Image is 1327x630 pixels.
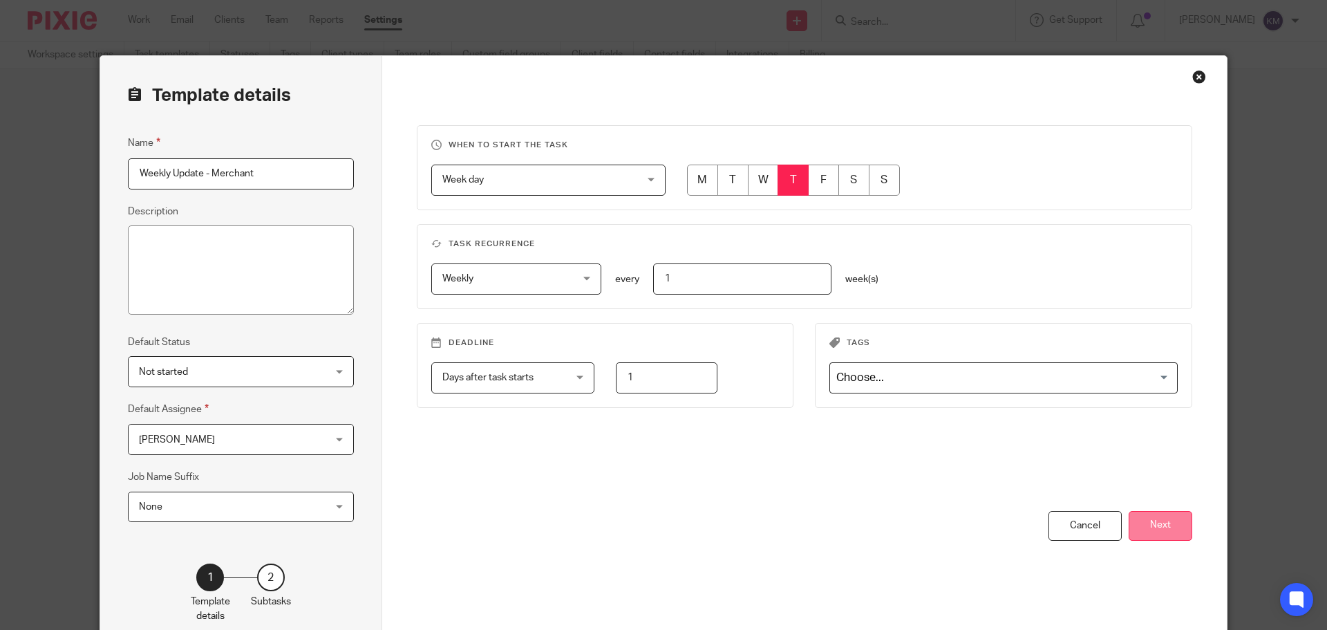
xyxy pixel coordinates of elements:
div: 1 [196,564,224,591]
p: Template details [191,595,230,623]
div: Close this dialog window [1192,70,1206,84]
span: None [139,502,162,512]
div: Search for option [829,362,1178,393]
span: Week day [442,175,484,185]
h3: Tags [829,337,1178,349]
span: Weekly [442,274,473,284]
div: 2 [257,564,285,591]
label: Name [128,135,160,151]
p: Subtasks [251,595,291,609]
div: Cancel [1048,511,1122,541]
span: Days after task starts [442,373,534,382]
p: every [615,272,639,286]
h3: Deadline [431,337,780,349]
input: Search for option [831,366,1169,390]
label: Job Name Suffix [128,470,199,484]
h2: Template details [128,84,291,107]
span: week(s) [845,275,878,284]
button: Next [1129,511,1192,541]
span: Not started [139,367,188,377]
label: Default Status [128,335,190,349]
label: Description [128,205,178,219]
h3: When to start the task [431,140,1178,151]
h3: Task recurrence [431,239,1178,250]
label: Default Assignee [128,401,209,417]
span: [PERSON_NAME] [139,435,215,445]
